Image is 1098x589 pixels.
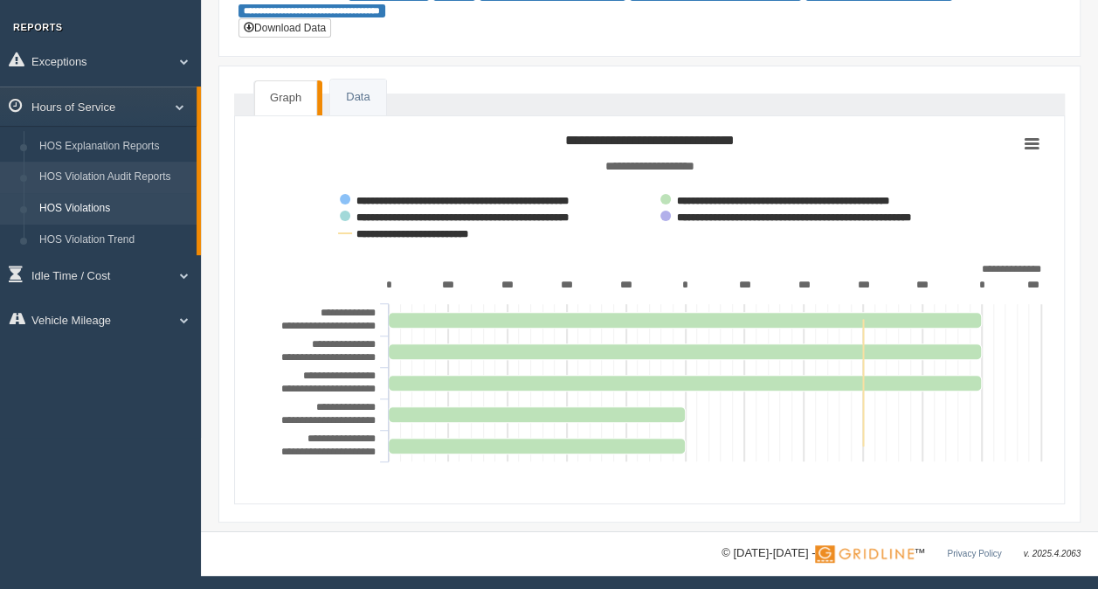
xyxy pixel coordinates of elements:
[815,545,914,563] img: Gridline
[31,193,197,225] a: HOS Violations
[31,162,197,193] a: HOS Violation Audit Reports
[31,131,197,163] a: HOS Explanation Reports
[330,80,385,115] a: Data
[31,225,197,256] a: HOS Violation Trend
[254,80,317,115] a: Graph
[238,18,331,38] button: Download Data
[947,549,1001,558] a: Privacy Policy
[722,544,1081,563] div: © [DATE]-[DATE] - ™
[1024,549,1081,558] span: v. 2025.4.2063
